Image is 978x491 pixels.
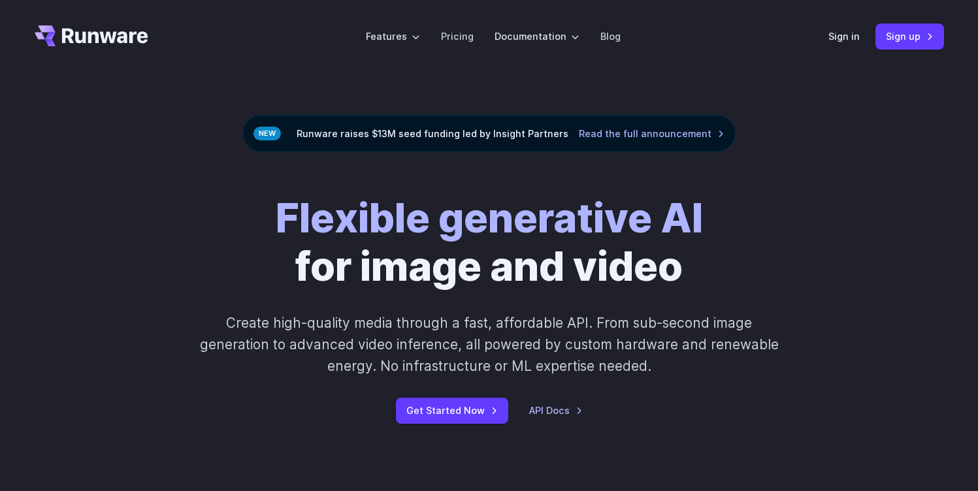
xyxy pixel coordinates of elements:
a: Go to / [35,25,148,46]
label: Documentation [495,29,579,44]
label: Features [366,29,420,44]
a: Read the full announcement [579,126,725,141]
a: API Docs [529,403,583,418]
a: Sign in [828,29,860,44]
strong: Flexible generative AI [276,193,703,242]
h1: for image and video [276,194,703,291]
a: Blog [600,29,621,44]
p: Create high-quality media through a fast, affordable API. From sub-second image generation to adv... [198,312,780,377]
a: Get Started Now [396,398,508,423]
a: Sign up [875,24,944,49]
div: Runware raises $13M seed funding led by Insight Partners [242,115,736,152]
a: Pricing [441,29,474,44]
